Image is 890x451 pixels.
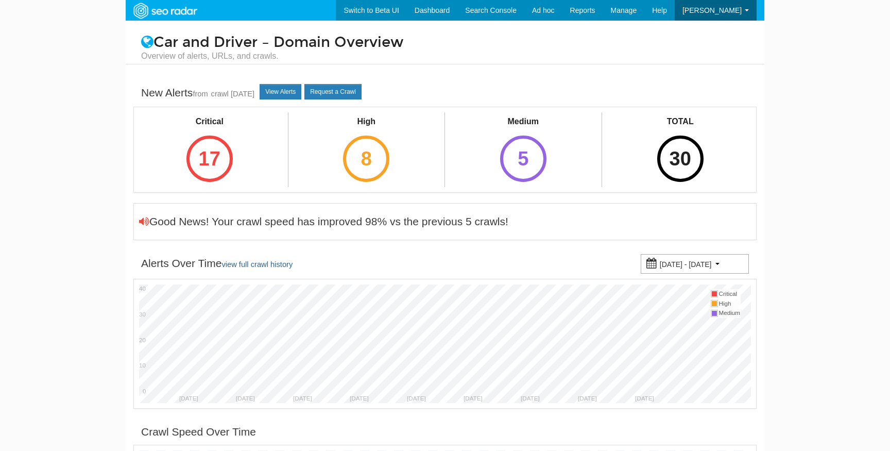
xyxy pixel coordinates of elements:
[491,116,556,128] div: Medium
[141,424,256,440] div: Crawl Speed Over Time
[652,6,667,14] span: Help
[465,6,517,14] span: Search Console
[500,136,546,182] div: 5
[193,90,208,98] small: from
[611,6,637,14] span: Manage
[660,260,712,269] small: [DATE] - [DATE]
[343,136,389,182] div: 8
[177,116,242,128] div: Critical
[141,85,254,102] div: New Alerts
[133,35,757,62] h1: Car and Driver – Domain Overview
[211,90,255,98] a: crawl [DATE]
[532,6,555,14] span: Ad hoc
[718,308,741,318] td: Medium
[718,289,741,299] td: Critical
[139,214,508,229] div: Good News! Your crawl speed has improved 98% vs the previous 5 crawls!
[221,260,293,269] a: view full crawl history
[260,84,301,99] a: View Alerts
[718,299,741,309] td: High
[186,136,233,182] div: 17
[334,116,399,128] div: High
[682,6,742,14] span: [PERSON_NAME]
[141,51,749,62] small: Overview of alerts, URLs, and crawls.
[657,136,704,182] div: 30
[648,116,713,128] div: TOTAL
[129,2,200,20] img: SEORadar
[570,6,595,14] span: Reports
[304,84,362,99] a: Request a Crawl
[141,256,293,272] div: Alerts Over Time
